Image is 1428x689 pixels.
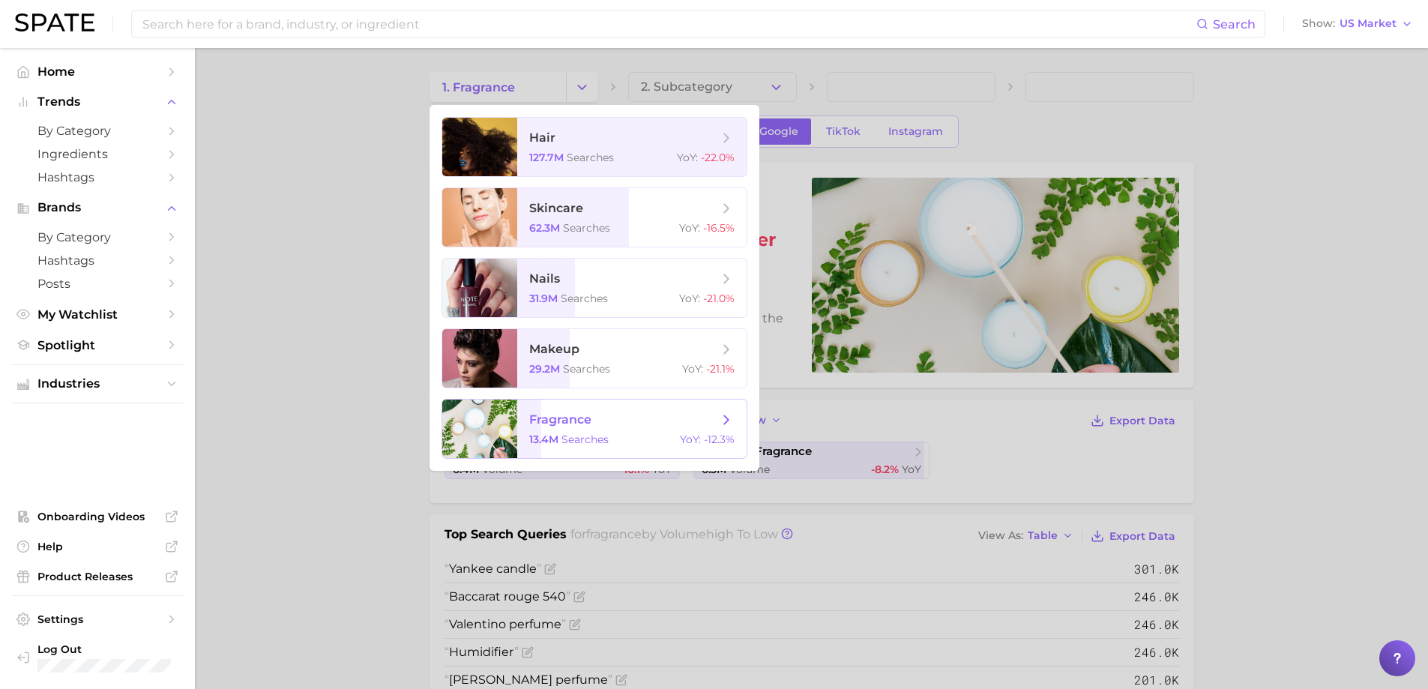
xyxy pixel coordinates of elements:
input: Search here for a brand, industry, or ingredient [141,11,1196,37]
span: by Category [37,124,157,138]
span: -21.1% [706,362,735,376]
span: 62.3m [529,221,560,235]
span: Log Out [37,643,177,656]
button: Brands [12,196,183,219]
a: Posts [12,272,183,295]
span: Home [37,64,157,79]
a: Product Releases [12,565,183,588]
button: Industries [12,373,183,395]
span: nails [529,271,560,286]
span: Product Releases [37,570,157,583]
span: Industries [37,377,157,391]
span: searches [561,292,608,305]
span: Hashtags [37,170,157,184]
span: searches [563,221,610,235]
a: Home [12,60,183,83]
span: makeup [529,342,579,356]
a: Spotlight [12,334,183,357]
a: Hashtags [12,249,183,272]
img: SPATE [15,13,94,31]
span: US Market [1340,19,1397,28]
span: Show [1302,19,1335,28]
span: Search [1213,17,1256,31]
span: Posts [37,277,157,291]
a: Log out. Currently logged in with e-mail roberto.gil@givaudan.com. [12,638,183,677]
span: -22.0% [701,151,735,164]
span: Spotlight [37,338,157,352]
span: by Category [37,230,157,244]
a: by Category [12,119,183,142]
span: Brands [37,201,157,214]
span: 29.2m [529,362,560,376]
span: YoY : [679,292,700,305]
a: Settings [12,608,183,631]
span: YoY : [677,151,698,164]
a: Onboarding Videos [12,505,183,528]
ul: Change Category [430,105,759,471]
span: 31.9m [529,292,558,305]
span: -16.5% [703,221,735,235]
span: Hashtags [37,253,157,268]
button: ShowUS Market [1298,14,1417,34]
span: -21.0% [703,292,735,305]
span: YoY : [682,362,703,376]
span: Settings [37,613,157,626]
span: YoY : [680,433,701,446]
span: Help [37,540,157,553]
span: 127.7m [529,151,564,164]
span: searches [563,362,610,376]
span: YoY : [679,221,700,235]
a: My Watchlist [12,303,183,326]
a: Hashtags [12,166,183,189]
span: Trends [37,95,157,109]
span: Onboarding Videos [37,510,157,523]
span: fragrance [529,412,591,427]
span: skincare [529,201,583,215]
button: Trends [12,91,183,113]
span: hair [529,130,555,145]
span: My Watchlist [37,307,157,322]
a: Ingredients [12,142,183,166]
span: searches [567,151,614,164]
span: Ingredients [37,147,157,161]
a: Help [12,535,183,558]
span: -12.3% [704,433,735,446]
span: searches [561,433,609,446]
a: by Category [12,226,183,249]
span: 13.4m [529,433,558,446]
